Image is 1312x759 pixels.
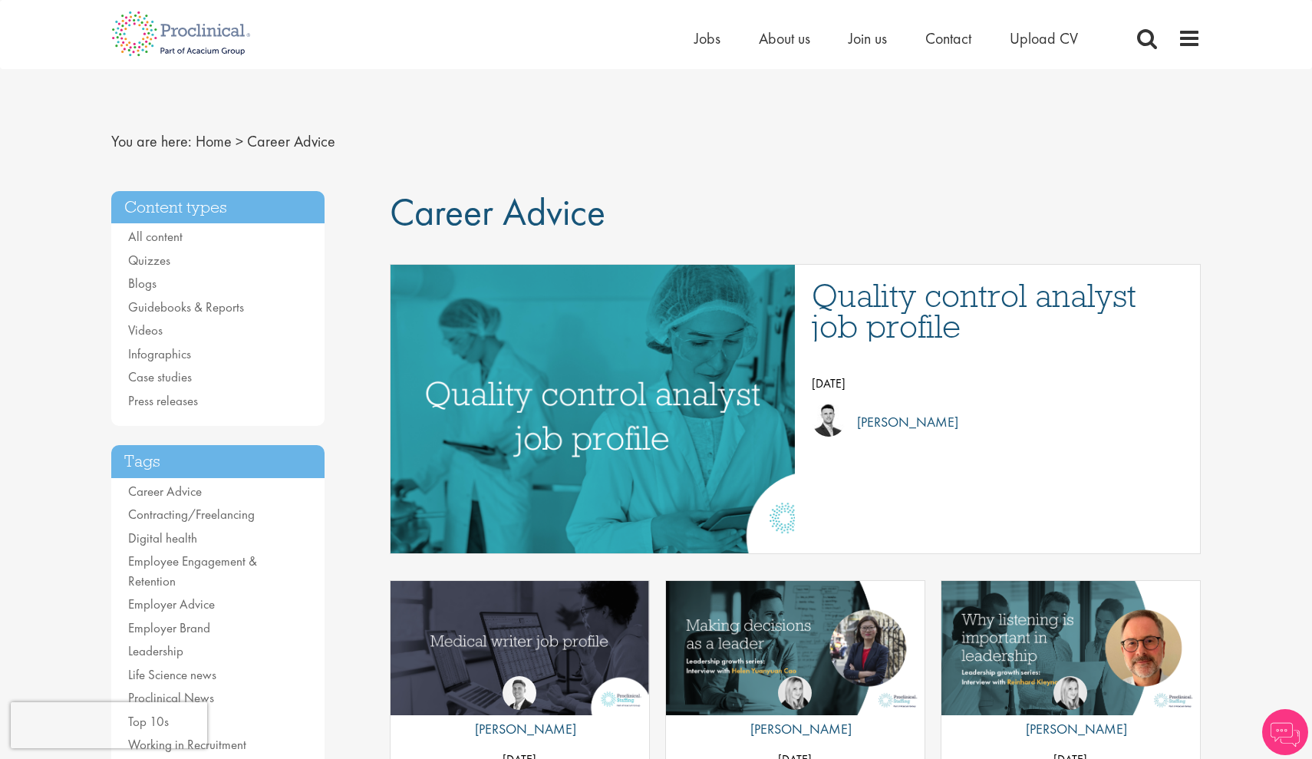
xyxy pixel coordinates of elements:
a: George Watson [PERSON_NAME] [463,676,576,748]
a: Link to a post [941,581,1200,717]
a: Case studies [128,368,192,385]
a: Jobs [694,28,720,48]
a: Quizzes [128,252,170,269]
a: All content [128,228,183,245]
img: Joshua Godden [812,403,846,437]
a: Upload CV [1010,28,1078,48]
a: Guidebooks & Reports [128,299,244,315]
span: You are here: [111,131,192,151]
a: Proclinical News [128,689,214,706]
a: About us [759,28,810,48]
iframe: reCAPTCHA [11,702,207,748]
p: [PERSON_NAME] [463,718,576,741]
p: [DATE] [812,372,1185,395]
a: Blogs [128,275,157,292]
a: Link to a post [391,581,649,717]
a: breadcrumb link [196,131,232,151]
a: Employer Brand [128,619,210,636]
p: [PERSON_NAME] [1014,718,1127,741]
a: Join us [849,28,887,48]
img: Naima Morys [1053,676,1087,710]
a: Joshua Godden [PERSON_NAME] [812,403,1185,441]
a: Leadership [128,642,183,659]
a: Videos [128,322,163,338]
span: Career Advice [247,131,335,151]
img: Why listening is important in leadership | Reinhard Kleyna [941,581,1200,715]
img: George Watson [503,676,536,710]
a: Employee Engagement & Retention [128,553,257,589]
img: Decisions in leadership with Helen Yuanyuan Cao [666,581,925,715]
img: Chatbot [1262,709,1308,755]
a: Life Science news [128,666,216,683]
a: Contracting/Freelancing [128,506,255,523]
a: Quality control analyst job profile [812,280,1185,342]
a: Infographics [128,345,191,362]
h3: Content types [111,191,325,224]
h3: Tags [111,445,325,478]
a: Career Advice [128,483,202,500]
p: [PERSON_NAME] [846,411,958,434]
a: Link to a post [391,265,796,553]
a: Naima Morys [PERSON_NAME] [1014,676,1127,748]
a: Link to a post [666,581,925,717]
a: Press releases [128,392,198,409]
img: quality control analyst job profile [315,265,871,553]
a: Employer Advice [128,596,215,612]
a: Contact [925,28,971,48]
span: > [236,131,243,151]
img: Naima Morys [778,676,812,710]
img: Medical writer job profile [391,581,649,715]
a: Digital health [128,530,197,546]
span: Career Advice [390,187,605,236]
p: [PERSON_NAME] [739,718,852,741]
a: Naima Morys [PERSON_NAME] [739,676,852,748]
